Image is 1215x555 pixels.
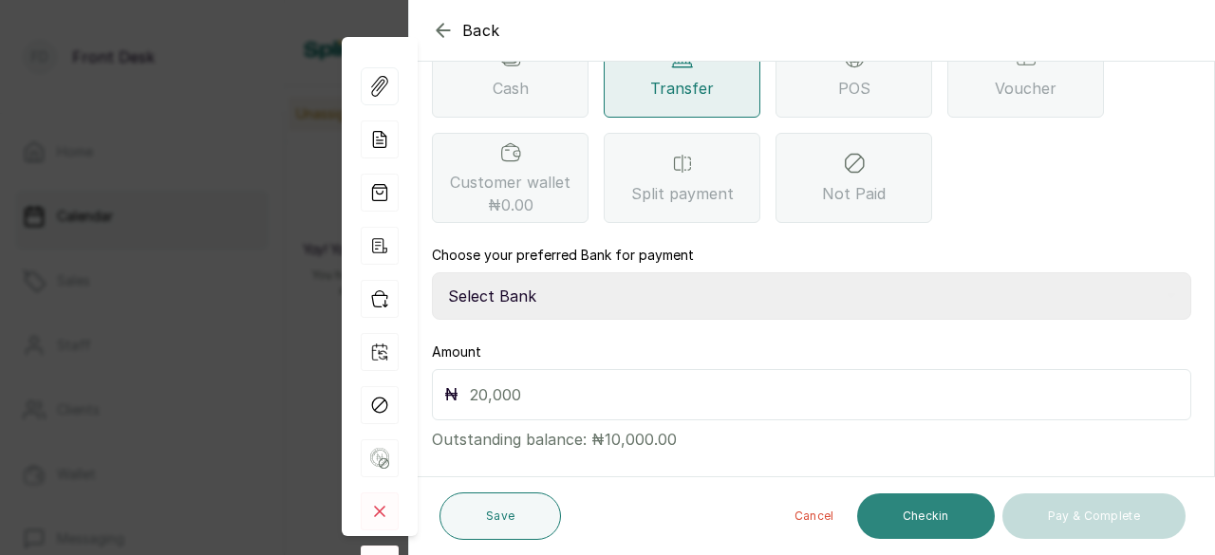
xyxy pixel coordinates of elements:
span: Customer wallet [450,171,570,216]
span: Back [462,19,500,42]
p: ₦ [444,381,458,408]
button: Save [439,492,561,540]
span: Voucher [995,77,1056,100]
label: Amount [432,342,481,361]
span: Not Paid [822,182,886,205]
p: Outstanding balance: ₦10,000.00 [432,420,1191,451]
span: Transfer [650,77,714,100]
label: Choose your preferred Bank for payment [432,246,694,265]
button: Pay & Complete [1002,493,1186,539]
span: Split payment [631,182,734,205]
button: Cancel [779,493,850,539]
button: Back [432,19,500,42]
span: POS [838,77,870,100]
input: 20,000 [470,381,1179,408]
span: ₦0.00 [488,194,533,216]
button: Checkin [857,493,995,539]
span: Cash [493,77,529,100]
